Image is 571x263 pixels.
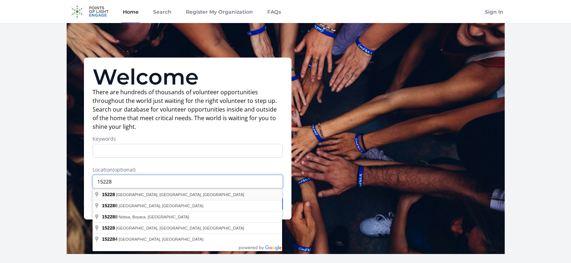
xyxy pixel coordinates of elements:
[93,166,283,173] label: Location
[116,226,244,230] span: [GEOGRAPHIC_DATA], [GEOGRAPHIC_DATA], [GEOGRAPHIC_DATA]
[119,204,203,208] span: [GEOGRAPHIC_DATA], [GEOGRAPHIC_DATA]
[119,237,203,241] span: [GEOGRAPHIC_DATA], [GEOGRAPHIC_DATA]
[93,175,283,189] input: Enter a location
[93,135,283,142] label: Keywords
[93,66,283,88] h1: Welcome
[102,214,119,219] span: 8
[102,225,115,231] span: 15228
[102,203,119,208] span: 6
[102,192,115,197] span: 15228
[102,214,115,219] span: 15228
[102,203,115,208] span: 15228
[102,236,119,242] span: 4
[93,88,283,131] p: There are hundreds of thousands of volunteer opportunities throughout the world just waiting for ...
[102,236,115,242] span: 15228
[113,166,135,173] span: (optional)
[116,192,244,197] span: [GEOGRAPHIC_DATA], [GEOGRAPHIC_DATA], [GEOGRAPHIC_DATA]
[119,215,189,219] span: Nobsa, Boyaca, [GEOGRAPHIC_DATA]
